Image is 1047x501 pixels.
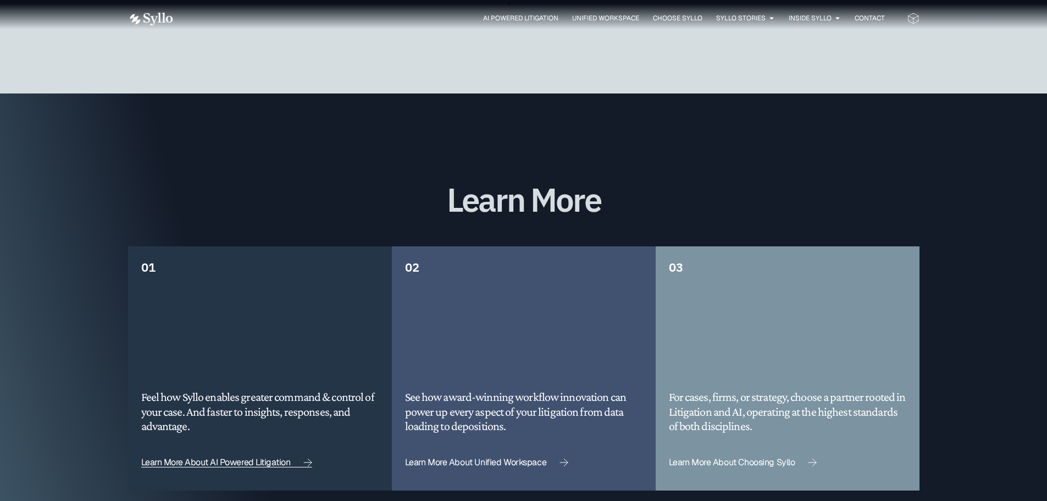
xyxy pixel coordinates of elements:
[669,458,817,467] a: Learn More About Choosing Syllo
[669,259,683,275] span: 03
[483,13,558,23] a: AI Powered Litigation
[405,390,642,433] h5: See how award-winning workflow innovation can power up every aspect of your litigation from data ...
[141,458,313,467] a: Learn More About AI Powered Litigation
[195,13,885,24] div: Menu Toggle
[653,13,702,23] a: Choose Syllo
[141,259,156,275] span: 01
[716,13,766,23] a: Syllo Stories
[405,259,419,275] span: 02
[195,13,885,24] nav: Menu
[128,12,173,26] img: white logo
[141,390,379,433] h5: Feel how Syllo enables greater command & control of your case. And faster to insights, responses,...
[789,13,832,23] a: Inside Syllo
[405,458,569,467] a: Learn More About Unified Workspace
[669,458,795,467] span: Learn More About Choosing Syllo
[855,13,885,23] a: Contact
[572,13,639,23] a: Unified Workspace
[141,458,291,467] span: Learn More About AI Powered Litigation
[128,181,919,218] h1: Learn More
[405,458,547,467] span: Learn More About Unified Workspace
[669,390,906,433] h5: For cases, firms, or strategy, choose a partner rooted in Litigation and AI, operating at the hig...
